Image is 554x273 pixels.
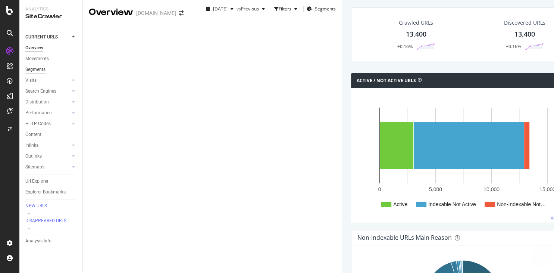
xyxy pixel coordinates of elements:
[21,4,33,16] img: Profile image for Laura
[25,55,77,63] a: Movements
[315,6,336,12] span: Segments
[25,44,43,52] div: Overview
[429,186,442,192] text: 5,000
[25,77,70,84] a: Visits
[25,177,77,185] a: Url Explorer
[529,248,547,266] iframe: Intercom live chat
[25,77,37,84] div: Visits
[25,120,51,128] div: HTTP Codes
[25,152,42,160] div: Outlinks
[506,43,521,50] div: +0.16%
[25,33,70,41] a: CURRENT URLS
[307,3,336,15] button: Segments
[25,142,70,149] a: Inlinks
[25,120,70,128] a: HTTP Codes
[25,109,51,117] div: Performance
[25,237,77,245] a: Analysis Info
[25,98,49,106] div: Distribution
[25,203,47,209] div: NEW URLS
[6,59,122,130] div: Hi [PERSON_NAME]! 👋Welcome to Botify chat support!Have a question? Reply to this message and our ...
[25,163,44,171] div: Sitemaps
[12,63,116,71] div: Hi [PERSON_NAME]! 👋
[131,3,144,16] div: Close
[241,3,268,15] button: Previous
[274,3,300,15] button: Filters
[25,202,77,210] a: NEW URLS
[25,217,77,225] a: DISAPPEARED URLS
[279,6,291,12] div: Filters
[89,6,133,19] div: Overview
[117,3,131,17] button: Home
[25,66,46,74] div: Segments
[25,152,70,160] a: Outlinks
[397,43,413,50] div: +0.16%
[36,9,72,17] p: Active 11h ago
[25,218,66,224] div: DISAPPEARED URLS
[378,186,381,192] text: 0
[5,3,19,17] button: go back
[35,215,41,221] button: Gif picker
[25,131,77,139] a: Content
[25,33,58,41] div: CURRENT URLS
[483,186,500,192] text: 10,000
[25,66,77,74] a: Segments
[241,6,259,12] span: Previous
[12,131,71,136] div: [PERSON_NAME] • [DATE]
[357,234,452,241] div: Non-Indexable URLs Main Reason
[203,3,237,15] button: [DATE]
[36,4,85,9] h1: [PERSON_NAME]
[393,201,407,207] text: Active
[514,30,535,39] div: 13,400
[179,10,184,16] div: arrow-right-arrow-left
[25,109,70,117] a: Performance
[25,44,77,52] a: Overview
[406,30,426,39] div: 13,400
[25,177,48,185] div: Url Explorer
[25,55,49,63] div: Movements
[25,188,66,196] div: Explorer Bookmarks
[25,98,70,106] a: Distribution
[357,77,416,84] h4: Active / Not Active URLs
[12,74,116,125] div: Welcome to Botify chat support! Have a question? Reply to this message and our team will get back...
[25,237,51,245] div: Analysis Info
[25,6,76,12] div: Analytics
[25,188,77,196] a: Explorer Bookmarks
[504,19,545,27] div: Discovered URLs
[497,201,546,207] text: Non-Indexable Not…
[136,9,176,17] div: [DOMAIN_NAME]
[24,216,29,222] button: Emoji picker
[47,215,53,221] button: Start recording
[213,6,228,12] span: 2025 Sep. 30th
[25,87,70,95] a: Search Engines
[428,201,476,207] text: Indexable Not Active
[25,142,38,149] div: Inlinks
[237,6,241,12] span: vs
[6,200,143,213] textarea: Message…
[25,87,56,95] div: Search Engines
[128,213,140,225] button: Send a message…
[6,59,143,146] div: Laura says…
[12,215,18,221] button: Upload attachment
[25,131,41,139] div: Content
[25,12,76,21] div: SiteCrawler
[25,163,70,171] a: Sitemaps
[399,19,433,27] div: Crawled URLs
